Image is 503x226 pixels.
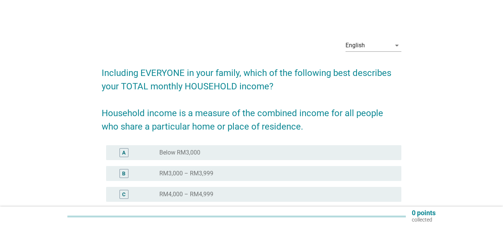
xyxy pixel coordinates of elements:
[159,149,200,156] label: Below RM3,000
[122,149,125,157] div: A
[412,210,436,216] p: 0 points
[346,42,365,49] div: English
[102,59,401,133] h2: Including EVERYONE in your family, which of the following best describes your TOTAL monthly HOUSE...
[159,170,213,177] label: RM3,000 – RM3,999
[412,216,436,223] p: collected
[159,191,213,198] label: RM4,000 – RM4,999
[122,191,125,198] div: C
[392,41,401,50] i: arrow_drop_down
[122,170,125,178] div: B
